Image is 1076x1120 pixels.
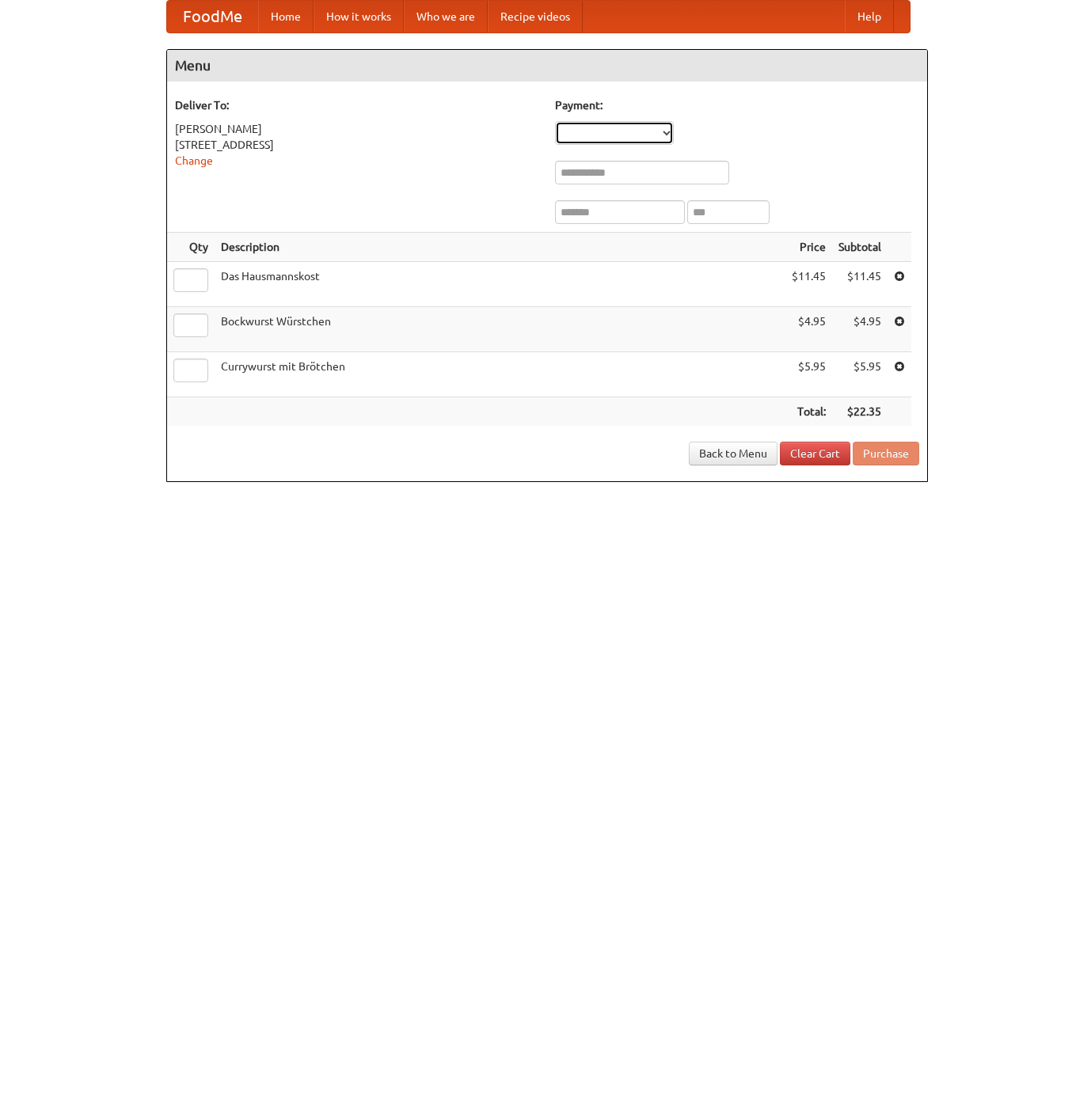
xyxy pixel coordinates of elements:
[785,397,832,427] th: Total:
[785,307,832,352] td: $4.95
[832,307,888,352] td: $4.95
[215,352,785,397] td: Currywurst mit Brötchen
[832,233,888,262] th: Subtotal
[215,233,785,262] th: Description
[167,1,258,32] a: FoodMe
[175,121,539,137] div: [PERSON_NAME]
[853,442,919,465] button: Purchase
[167,50,927,82] h4: Menu
[785,352,832,397] td: $5.95
[555,97,919,113] h5: Payment:
[845,1,894,32] a: Help
[215,307,785,352] td: Bockwurst Würstchen
[167,233,215,262] th: Qty
[832,352,888,397] td: $5.95
[689,442,778,465] a: Back to Menu
[314,1,404,32] a: How it works
[258,1,314,32] a: Home
[488,1,583,32] a: Recipe videos
[175,97,539,113] h5: Deliver To:
[404,1,488,32] a: Who we are
[832,262,888,307] td: $11.45
[832,397,888,427] th: $22.35
[215,262,785,307] td: Das Hausmannskost
[785,233,832,262] th: Price
[780,442,850,465] a: Clear Cart
[175,154,213,167] a: Change
[175,137,539,153] div: [STREET_ADDRESS]
[785,262,832,307] td: $11.45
